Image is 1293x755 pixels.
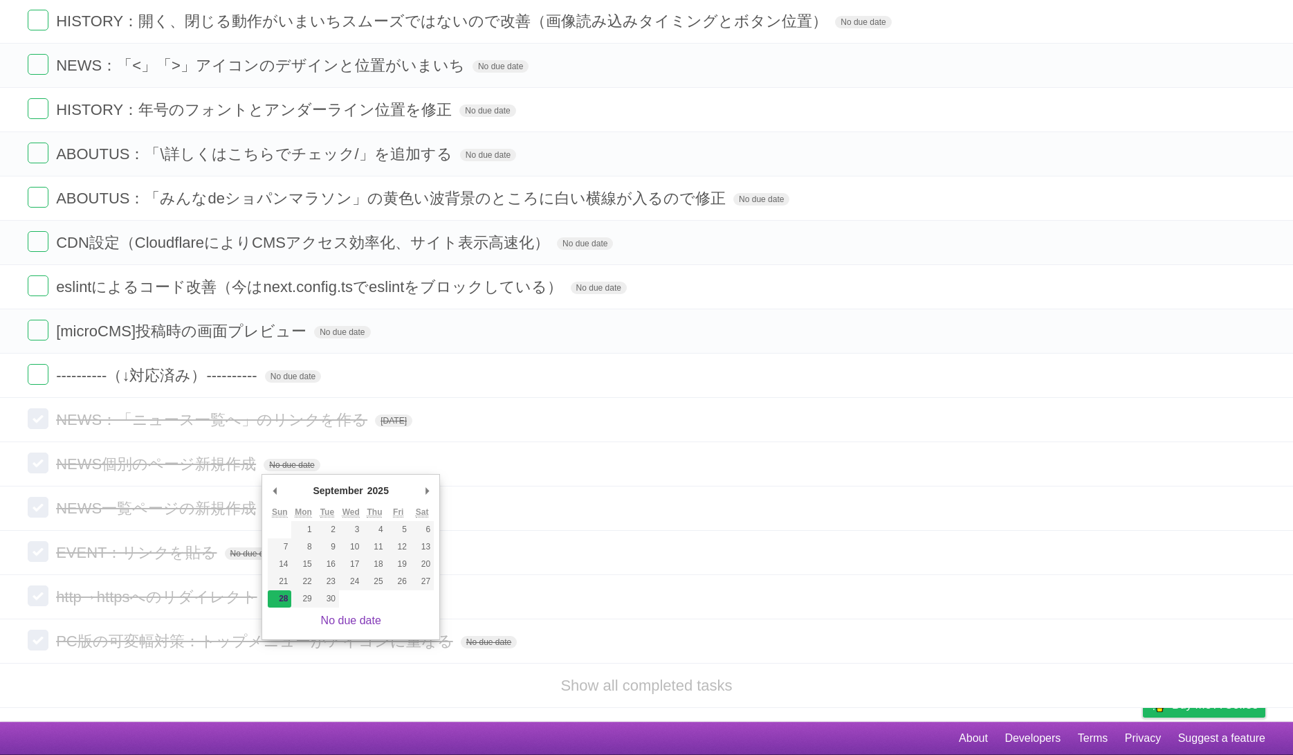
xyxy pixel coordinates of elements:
span: PC版の可変幅対策：トップメニューがアイコンに重なる [56,633,457,650]
a: About [959,725,988,752]
span: No due date [461,636,517,648]
a: Privacy [1125,725,1161,752]
button: 28 [268,590,291,608]
label: Done [28,497,48,518]
button: 16 [315,556,339,573]
button: 26 [387,573,410,590]
label: Done [28,320,48,340]
button: 29 [291,590,315,608]
button: Previous Month [268,480,282,501]
button: 3 [339,521,363,538]
abbr: Friday [393,507,403,518]
span: NEWS：「ニュース一覧へ」のリンクを作る [56,411,371,428]
span: No due date [835,16,891,28]
span: Buy me a coffee [1172,693,1258,717]
button: 11 [363,538,386,556]
button: 2 [315,521,339,538]
label: Done [28,541,48,562]
button: 19 [387,556,410,573]
label: Done [28,275,48,296]
button: 10 [339,538,363,556]
label: Done [28,98,48,119]
abbr: Wednesday [342,507,360,518]
span: ----------（↓対応済み）---------- [56,367,261,384]
span: CDN設定（CloudflareによりCMSアクセス効率化、サイト表示高速化） [56,234,553,251]
label: Done [28,585,48,606]
button: 17 [339,556,363,573]
span: NEWS個別のページ新規作成 [56,455,259,473]
abbr: Monday [295,507,312,518]
abbr: Thursday [367,507,382,518]
button: 4 [363,521,386,538]
span: No due date [459,104,515,117]
button: 20 [410,556,434,573]
button: 18 [363,556,386,573]
button: 1 [291,521,315,538]
span: HISTORY：年号のフォントとアンダーライン位置を修正 [56,101,455,118]
button: 6 [410,521,434,538]
a: Suggest a feature [1178,725,1265,752]
button: 5 [387,521,410,538]
span: No due date [264,459,320,471]
span: HISTORY：開く、閉じる動作がいまいちスムーズではないので改善（画像読み込みタイミングとボタン位置） [56,12,831,30]
span: No due date [557,237,613,250]
label: Done [28,231,48,252]
span: eslintによるコード改善（今はnext.config.tsでeslintをブロックしている） [56,278,566,295]
a: No due date [321,615,381,626]
span: EVENT：リンクを貼る [56,544,220,561]
label: Done [28,54,48,75]
button: 13 [410,538,434,556]
button: Next Month [420,480,434,501]
abbr: Tuesday [320,507,334,518]
label: Done [28,143,48,163]
label: Done [28,453,48,473]
button: 12 [387,538,410,556]
span: No due date [571,282,627,294]
span: NEWS：「<」「>」アイコンのデザインと位置がいまいち [56,57,468,74]
div: September [311,480,365,501]
span: NEWS一覧ページの新規作成 [56,500,259,517]
label: Done [28,10,48,30]
button: 23 [315,573,339,590]
a: Show all completed tasks [560,677,732,694]
button: 22 [291,573,315,590]
span: No due date [460,149,516,161]
span: http→httpsへのリダイレクト [56,588,260,606]
button: 14 [268,556,291,573]
span: ABOUTUS：「\詳しくはこちらでチェック/」を追加する [56,145,456,163]
button: 9 [315,538,339,556]
span: No due date [733,193,789,206]
label: Done [28,630,48,651]
button: 25 [363,573,386,590]
button: 21 [268,573,291,590]
button: 7 [268,538,291,556]
span: No due date [314,326,370,338]
button: 24 [339,573,363,590]
label: Done [28,408,48,429]
button: 30 [315,590,339,608]
a: Terms [1078,725,1108,752]
abbr: Saturday [416,507,429,518]
button: 8 [291,538,315,556]
span: No due date [225,547,281,560]
span: [microCMS]投稿時の画面プレビュー [56,322,310,340]
div: 2025 [365,480,391,501]
span: No due date [473,60,529,73]
span: ABOUTUS：「みんなdeショパンマラソン」の黄色い波背景のところに白い横線が入るので修正 [56,190,729,207]
button: 27 [410,573,434,590]
button: 15 [291,556,315,573]
span: [DATE] [375,415,412,427]
abbr: Sunday [272,507,288,518]
label: Done [28,364,48,385]
span: No due date [265,370,321,383]
label: Done [28,187,48,208]
a: Developers [1005,725,1061,752]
